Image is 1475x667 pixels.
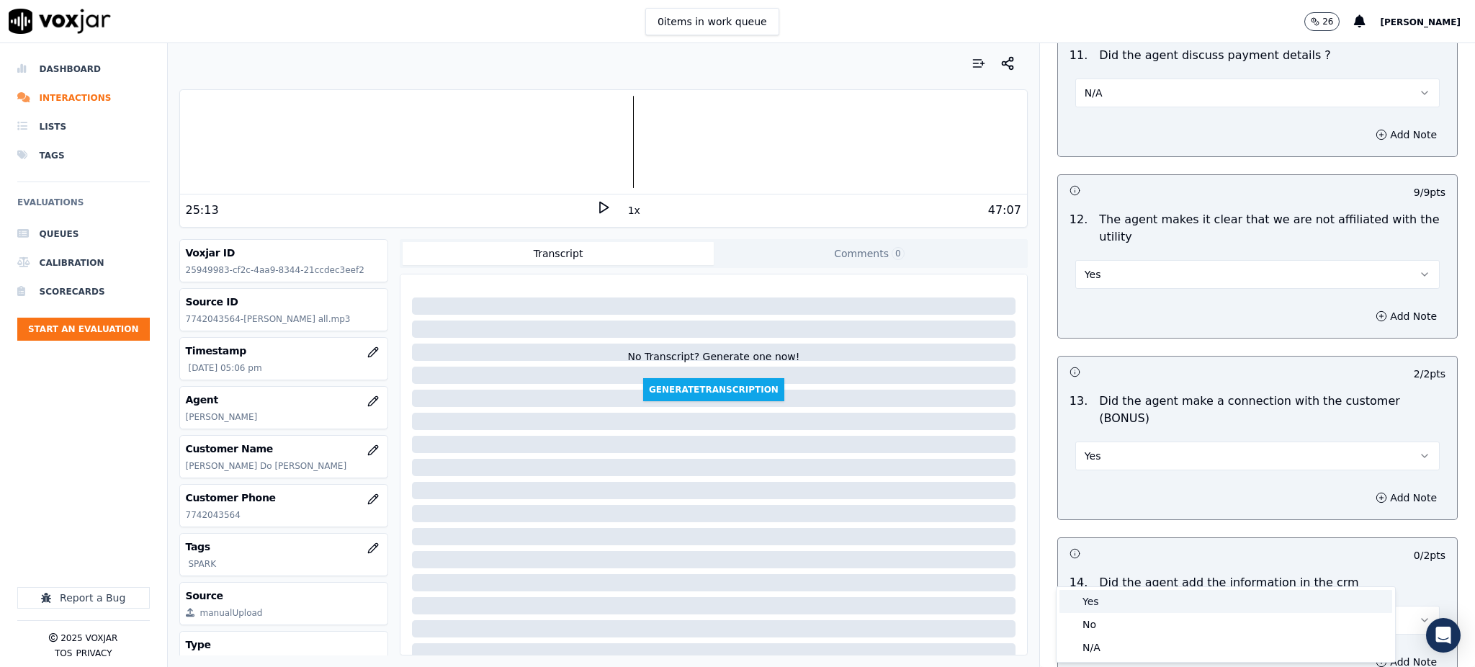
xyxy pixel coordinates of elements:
[186,313,382,325] p: 7742043564-[PERSON_NAME] all.mp3
[1085,267,1101,282] span: Yes
[186,411,382,423] p: [PERSON_NAME]
[17,112,150,141] a: Lists
[17,194,150,220] h6: Evaluations
[60,632,117,644] p: 2025 Voxjar
[186,491,382,505] h3: Customer Phone
[189,362,382,374] p: [DATE] 05:06 pm
[1380,13,1475,30] button: [PERSON_NAME]
[403,242,714,265] button: Transcript
[1064,574,1093,591] p: 14 .
[186,637,382,652] h3: Type
[17,141,150,170] a: Tags
[1059,636,1392,659] div: N/A
[643,378,784,401] button: GenerateTranscription
[1099,574,1358,591] p: Did the agent add the information in the crm
[1414,185,1445,200] p: 9 / 9 pts
[17,318,150,341] button: Start an Evaluation
[1367,125,1445,145] button: Add Note
[186,246,382,260] h3: Voxjar ID
[1426,618,1461,653] div: Open Intercom Messenger
[1380,17,1461,27] span: [PERSON_NAME]
[1059,613,1392,636] div: No
[9,9,111,34] img: voxjar logo
[1085,86,1103,100] span: N/A
[186,264,382,276] p: 25949983-cf2c-4aa9-8344-21ccdec3eef2
[186,509,382,521] p: 7742043564
[200,607,263,619] div: manualUpload
[186,540,382,554] h3: Tags
[627,349,799,378] div: No Transcript? Generate one now!
[1304,12,1354,31] button: 26
[186,202,219,219] div: 25:13
[1099,393,1445,427] p: Did the agent make a connection with the customer (BONUS)
[76,648,112,659] button: Privacy
[17,277,150,306] a: Scorecards
[1059,590,1392,613] div: Yes
[1367,488,1445,508] button: Add Note
[186,460,382,472] p: [PERSON_NAME] Do [PERSON_NAME]
[1064,393,1093,427] p: 13 .
[1304,12,1340,31] button: 26
[1099,211,1445,246] p: The agent makes it clear that we are not affiliated with the utility
[1414,548,1445,563] p: 0 / 2 pts
[189,558,382,570] p: SPARK
[645,8,779,35] button: 0items in work queue
[55,648,72,659] button: TOS
[17,220,150,249] a: Queues
[1085,449,1101,463] span: Yes
[1322,16,1333,27] p: 26
[186,393,382,407] h3: Agent
[1064,211,1093,246] p: 12 .
[988,202,1021,219] div: 47:07
[892,247,905,260] span: 0
[186,295,382,309] h3: Source ID
[17,587,150,609] button: Report a Bug
[186,344,382,358] h3: Timestamp
[1064,47,1093,64] p: 11 .
[186,588,382,603] h3: Source
[17,55,150,84] a: Dashboard
[1367,306,1445,326] button: Add Note
[1414,367,1445,381] p: 2 / 2 pts
[714,242,1025,265] button: Comments
[186,442,382,456] h3: Customer Name
[625,200,643,220] button: 1x
[17,84,150,112] a: Interactions
[1099,47,1331,64] p: Did the agent discuss payment details ?
[17,249,150,277] a: Calibration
